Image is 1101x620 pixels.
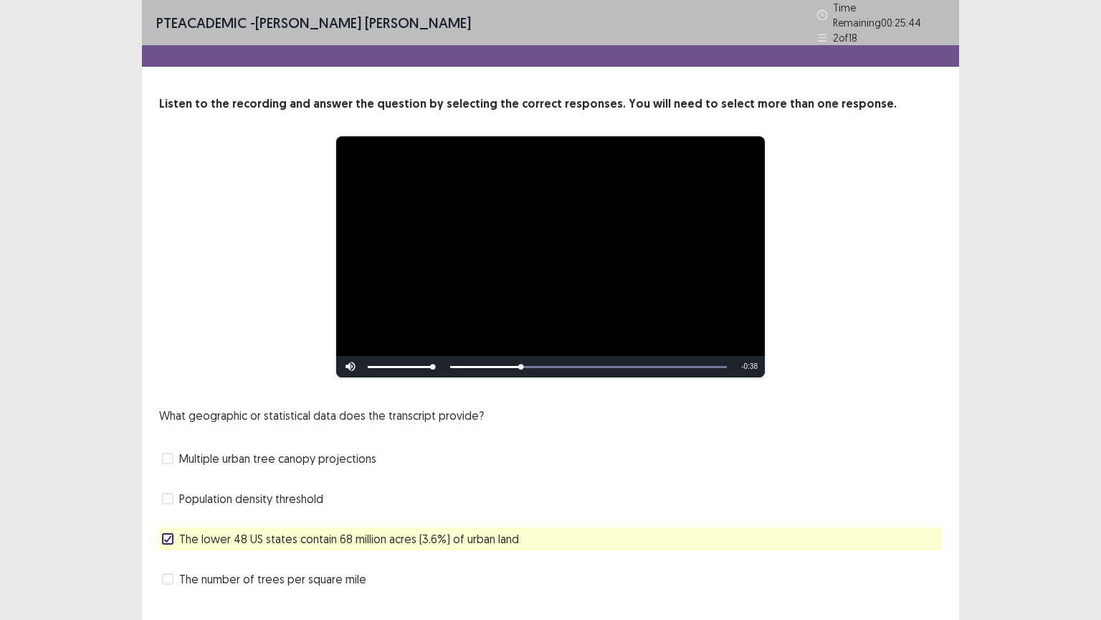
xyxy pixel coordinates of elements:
[368,366,433,368] div: Volume Level
[179,530,519,548] span: The lower 48 US states contain 68 million acres (3.6%) of urban land
[741,362,743,370] span: -
[833,30,857,45] p: 2 of 18
[336,356,365,377] button: Mute
[744,362,758,370] span: 0:38
[179,450,376,467] span: Multiple urban tree canopy projections
[179,490,323,507] span: Population density threshold
[336,136,765,377] div: Video Player
[156,14,247,32] span: PTE academic
[179,570,366,588] span: The number of trees per square mile
[159,407,484,424] p: What geographic or statistical data does the transcript provide?
[156,12,471,34] p: - [PERSON_NAME] [PERSON_NAME]
[159,95,942,113] p: Listen to the recording and answer the question by selecting the correct responses. You will need...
